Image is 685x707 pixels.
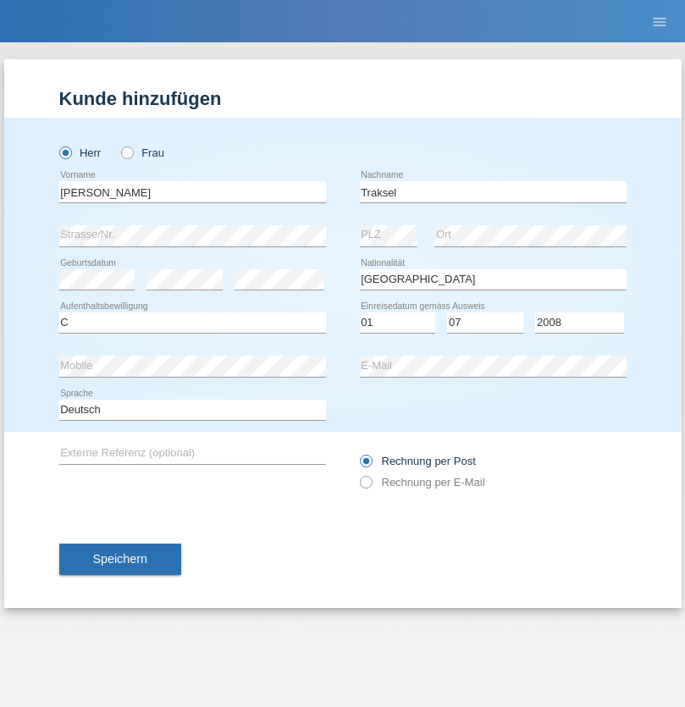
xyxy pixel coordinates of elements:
span: Speichern [93,552,147,566]
input: Frau [121,146,132,157]
label: Herr [59,146,102,159]
i: menu [651,14,668,30]
label: Frau [121,146,164,159]
input: Rechnung per Post [360,455,371,476]
button: Speichern [59,544,181,576]
a: menu [643,16,677,26]
input: Rechnung per E-Mail [360,476,371,497]
h1: Kunde hinzufügen [59,88,627,109]
label: Rechnung per Post [360,455,476,467]
input: Herr [59,146,70,157]
label: Rechnung per E-Mail [360,476,485,489]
